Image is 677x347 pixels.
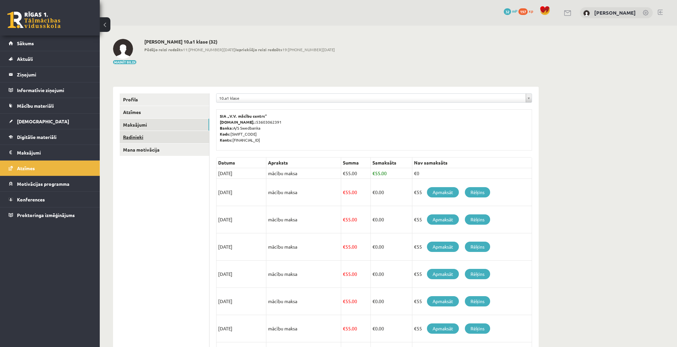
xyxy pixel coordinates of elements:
span: Mācību materiāli [17,103,54,109]
a: 32 mP [504,8,517,14]
span: Motivācijas programma [17,181,69,187]
span: € [343,170,345,176]
a: Rēķins [465,214,490,225]
td: 55.00 [370,168,412,179]
td: mācību maksa [266,288,341,315]
td: 55.00 [341,315,371,342]
td: €0 [412,168,532,179]
span: € [372,271,375,277]
td: 0.00 [370,179,412,206]
legend: Maksājumi [17,145,91,160]
a: 10.a1 klase [216,94,532,102]
a: Ziņojumi [9,67,91,82]
legend: Ziņojumi [17,67,91,82]
td: 0.00 [370,206,412,233]
td: [DATE] [216,233,266,261]
a: Apmaksāt [427,323,459,334]
a: Aktuāli [9,51,91,66]
a: Apmaksāt [427,269,459,279]
span: 10.a1 klase [219,94,523,102]
a: Radinieki [120,131,209,143]
td: 55.00 [341,288,371,315]
span: € [343,189,345,195]
a: Rīgas 1. Tālmācības vidusskola [7,12,61,28]
a: Apmaksāt [427,242,459,252]
b: [DOMAIN_NAME].: [220,119,256,125]
span: € [343,325,345,331]
a: [PERSON_NAME] [594,9,636,16]
td: mācību maksa [266,168,341,179]
a: Atzīmes [9,161,91,176]
a: Apmaksāt [427,296,459,306]
a: Rēķins [465,187,490,197]
a: Maksājumi [120,119,209,131]
button: Mainīt bildi [113,60,136,64]
span: 197 [518,8,528,15]
th: Nav samaksāts [412,158,532,168]
legend: Informatīvie ziņojumi [17,82,91,98]
a: Atzīmes [120,106,209,118]
a: Konferences [9,192,91,207]
a: Mana motivācija [120,144,209,156]
td: 55.00 [341,168,371,179]
td: 55.00 [341,179,371,206]
span: € [372,325,375,331]
a: Informatīvie ziņojumi [9,82,91,98]
th: Summa [341,158,371,168]
a: Motivācijas programma [9,176,91,191]
a: [DEMOGRAPHIC_DATA] [9,114,91,129]
a: Rēķins [465,296,490,306]
img: Pāvels Grišāns [583,10,590,17]
span: € [372,244,375,250]
span: € [372,189,375,195]
td: mācību maksa [266,261,341,288]
span: € [343,298,345,304]
a: Proktoringa izmēģinājums [9,207,91,223]
td: [DATE] [216,288,266,315]
span: € [372,170,375,176]
td: €55 [412,233,532,261]
td: 55.00 [341,233,371,261]
td: 55.00 [341,261,371,288]
span: € [343,244,345,250]
span: Atzīmes [17,165,35,171]
span: € [372,216,375,222]
a: Maksājumi [9,145,91,160]
span: Aktuāli [17,56,33,62]
td: [DATE] [216,261,266,288]
span: xp [529,8,533,14]
td: [DATE] [216,315,266,342]
a: Apmaksāt [427,214,459,225]
span: Konferences [17,196,45,202]
td: mācību maksa [266,233,341,261]
a: Apmaksāt [427,187,459,197]
span: € [343,216,345,222]
span: 11:[PHONE_NUMBER][DATE] 19:[PHONE_NUMBER][DATE] [144,47,335,53]
th: Apraksts [266,158,341,168]
a: Mācību materiāli [9,98,91,113]
td: mācību maksa [266,206,341,233]
td: [DATE] [216,206,266,233]
span: € [372,298,375,304]
a: Rēķins [465,269,490,279]
a: Rēķins [465,242,490,252]
td: 0.00 [370,288,412,315]
a: Sākums [9,36,91,51]
a: Profils [120,93,209,106]
td: [DATE] [216,179,266,206]
td: €55 [412,179,532,206]
td: 0.00 [370,261,412,288]
b: Kods: [220,131,230,137]
td: mācību maksa [266,179,341,206]
img: Pāvels Grišāns [113,39,133,59]
b: Pēdējo reizi redzēts [144,47,183,52]
th: Samaksāts [370,158,412,168]
h2: [PERSON_NAME] 10.a1 klase (32) [144,39,335,45]
td: 0.00 [370,315,412,342]
span: € [343,271,345,277]
td: [DATE] [216,168,266,179]
td: €55 [412,261,532,288]
td: €55 [412,315,532,342]
td: €55 [412,288,532,315]
a: 197 xp [518,8,536,14]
